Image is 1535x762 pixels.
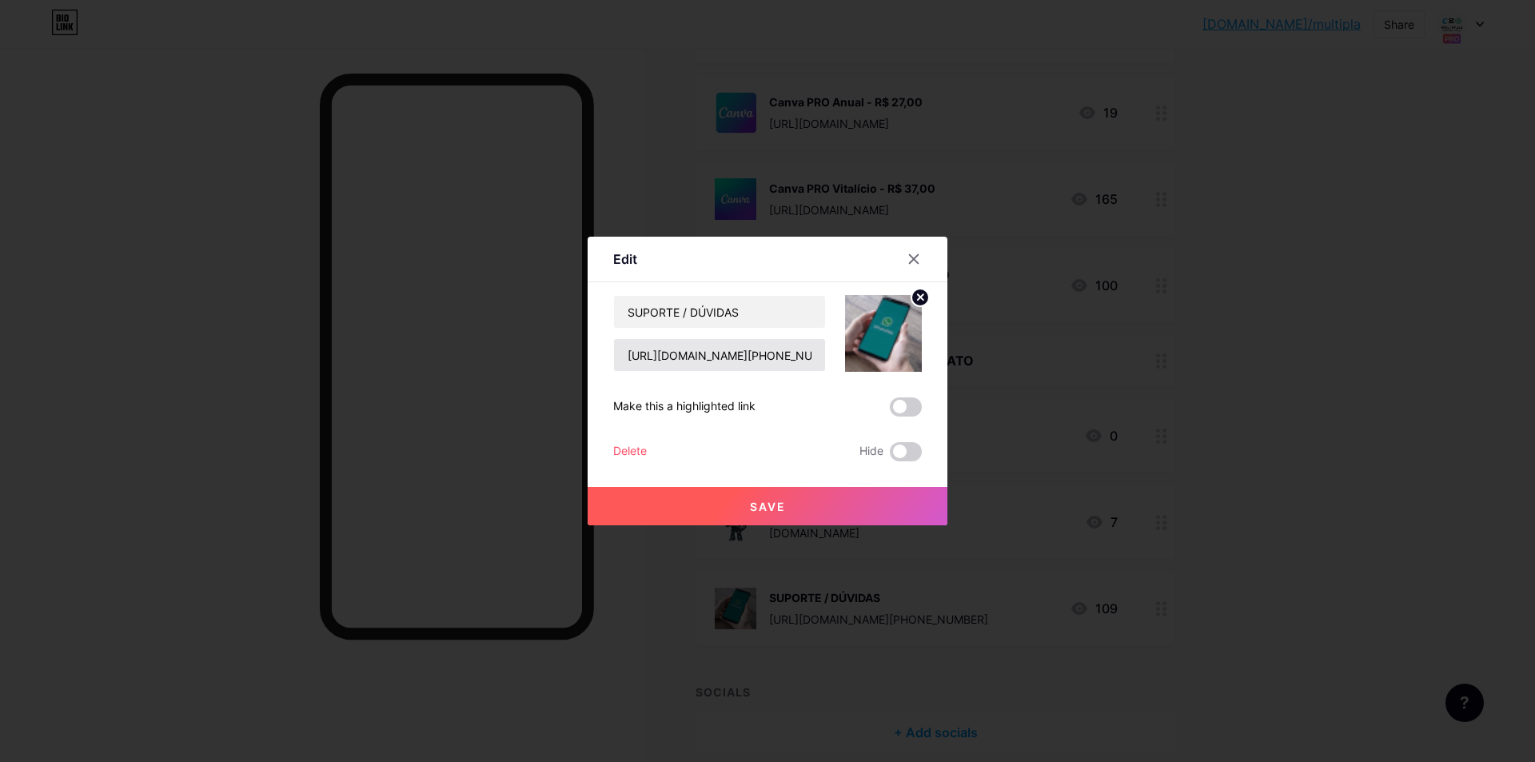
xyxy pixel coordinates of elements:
input: URL [614,339,825,371]
div: Edit [613,249,637,269]
input: Title [614,296,825,328]
div: Make this a highlighted link [613,397,756,417]
span: Hide [859,442,883,461]
span: Save [750,500,786,513]
div: Delete [613,442,647,461]
img: link_thumbnail [845,295,922,372]
button: Save [588,487,947,525]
